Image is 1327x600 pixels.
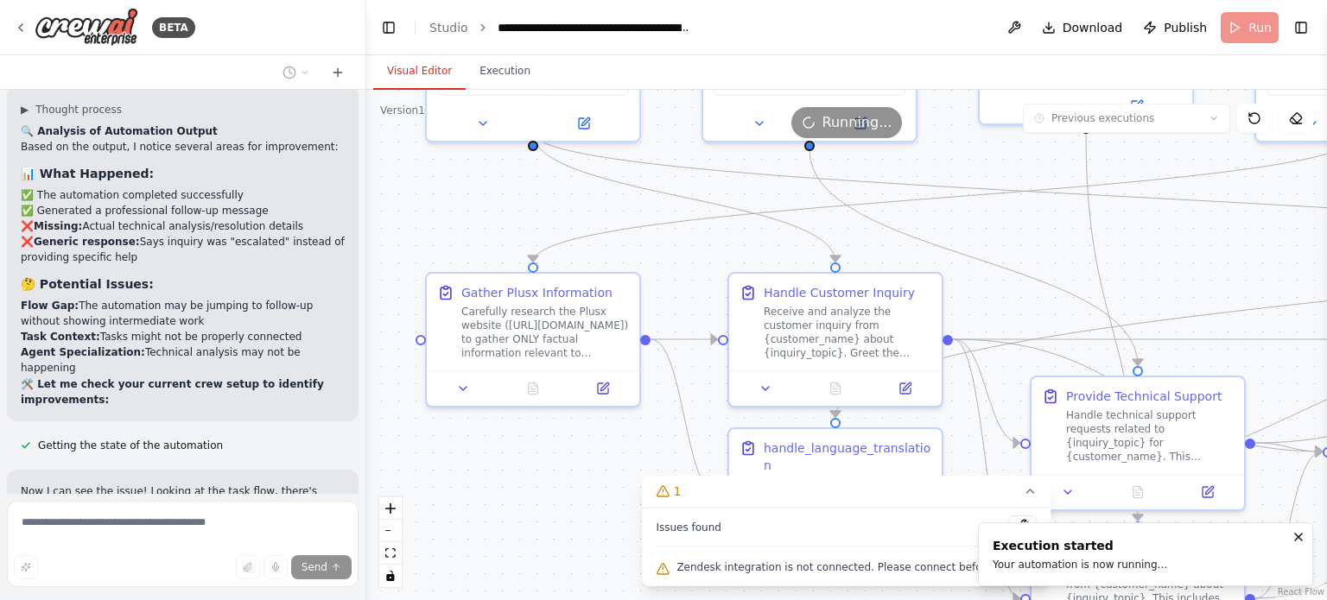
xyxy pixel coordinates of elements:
button: toggle interactivity [379,565,402,587]
button: Open in side panel [573,378,632,399]
button: zoom in [379,497,402,520]
button: No output available [1102,482,1175,502]
li: The automation may be jumping to follow-up without showing intermediate work [21,298,345,329]
span: Issues found [656,521,721,534]
button: Execution [466,54,544,90]
div: Execution started [993,537,1167,554]
strong: 🛠️ Let me check your current crew setup to identify improvements: [21,378,324,406]
li: Tasks might not be properly connected [21,329,345,344]
button: Open in side panel [875,378,935,399]
li: Technical analysis may not be happening [21,344,345,376]
button: Open in side panel [1178,482,1237,502]
button: Hide left sidebar [377,16,401,40]
strong: Missing: [34,220,82,232]
button: Download [1035,12,1130,43]
strong: 🤔 Potential Issues: [21,277,154,291]
li: ❌ Actual technical analysis/resolution details [21,218,345,234]
li: ✅ The automation completed successfully [21,187,345,203]
span: ▶ [21,103,29,117]
div: Version 1 [380,104,425,117]
strong: Task Context: [21,331,100,343]
span: Download [1063,19,1123,36]
button: Publish [1136,12,1214,43]
button: No output available [799,378,873,399]
g: Edge from 7494699e-3382-4bd1-b14e-e8fb3e2a8376 to 653d4e25-d6e7-41c0-a742-d2f646102214 [651,331,717,348]
div: handle_language_translation [764,439,931,474]
button: Switch to previous chat [276,62,317,83]
div: BETA [152,17,195,38]
g: Edge from 653d4e25-d6e7-41c0-a742-d2f646102214 to 3311bfac-8983-4154-ae76-eb5ae92f495a [953,331,1019,452]
div: Handle Customer Inquiry [764,284,915,301]
div: Carefully research the Plusx website ([URL][DOMAIN_NAME]) to gather ONLY factual information rele... [461,305,629,360]
div: Handle Customer InquiryReceive and analyze the customer inquiry from {customer_name} about {inqui... [727,272,943,407]
g: Edge from 368d44b1-bec0-4f77-9593-01bf7e6aec73 to 653d4e25-d6e7-41c0-a742-d2f646102214 [524,132,844,262]
strong: Generic response: [34,236,140,248]
span: Publish [1164,19,1207,36]
div: Handle technical support requests related to {inquiry_topic} for {customer_name}. This includes t... [1066,408,1234,464]
div: Provide Technical SupportHandle technical support requests related to {inquiry_topic} for {custom... [1030,376,1246,511]
span: Getting the state of the automation [38,439,223,452]
button: Show right sidebar [1289,16,1313,40]
div: Gather Plusx InformationCarefully research the Plusx website ([URL][DOMAIN_NAME]) to gather ONLY ... [425,272,641,407]
button: Start a new chat [324,62,352,83]
p: Based on the output, I notice several areas for improvement: [21,139,345,155]
a: Studio [429,21,468,35]
button: Previous executions [1023,104,1230,133]
li: ✅ Generated a professional follow-up message [21,203,345,218]
button: Visual Editor [373,54,466,90]
g: Edge from 7494699e-3382-4bd1-b14e-e8fb3e2a8376 to 5e3232a9-4d56-420d-b660-c9542ef137c7 [651,331,717,503]
img: Logo [35,8,138,47]
button: Upload files [236,555,260,579]
div: Your automation is now running... [993,558,1167,572]
span: Zendesk integration is not connected. Please connect before using it. [676,560,1037,574]
button: Open in side panel [1088,96,1185,117]
g: Edge from 53c61f78-ce91-4bf0-91ec-ff0a4507268d to 3311bfac-8983-4154-ae76-eb5ae92f495a [801,149,1146,365]
p: Now I can see the issue! Looking at the task flow, there's a : [21,483,345,515]
div: React Flow controls [379,497,402,587]
strong: 🔍 Analysis of Automation Output [21,125,218,137]
div: Gather Plusx Information [461,284,613,301]
span: Thought process [35,103,122,117]
button: Click to speak your automation idea [263,555,288,579]
div: Provide Technical Support [1066,388,1222,405]
div: Receive and analyze the customer inquiry from {customer_name} about {inquiry_topic}. Greet the cu... [764,305,931,360]
span: Previous executions [1051,111,1154,125]
button: zoom out [379,520,402,542]
button: 1 [642,476,1051,508]
button: ▶Thought process [21,103,122,117]
button: Improve this prompt [14,555,38,579]
div: handle_language_translationDetect the language of the customer inquiry and prepare appropriate la... [727,427,943,580]
button: fit view [379,542,402,565]
li: ❌ Says inquiry was "escalated" instead of providing specific help [21,234,345,265]
button: Send [291,555,352,579]
nav: breadcrumb [429,19,692,36]
strong: Agent Specialization: [21,346,145,358]
button: No output available [497,378,570,399]
span: Running... [822,112,892,133]
span: Send [302,560,327,574]
span: 1 [673,483,681,500]
strong: Flow Gap: [21,300,79,312]
strong: 📊 What Happened: [21,167,154,180]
